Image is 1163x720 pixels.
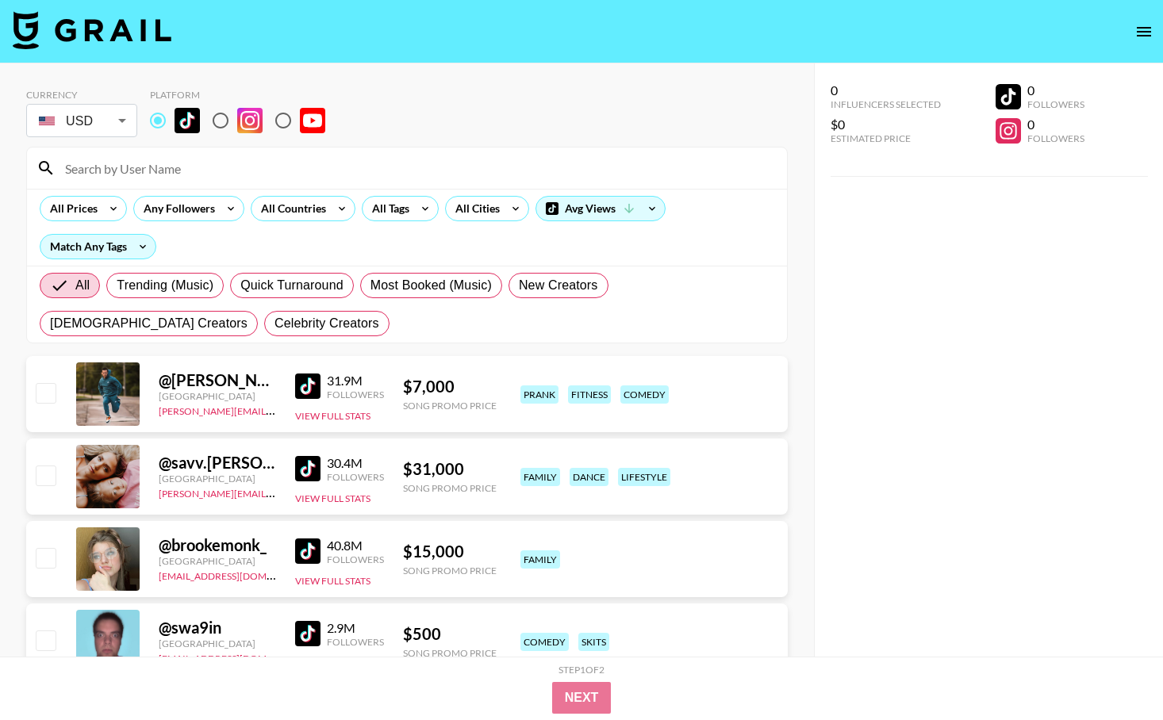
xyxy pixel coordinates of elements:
div: Estimated Price [831,132,941,144]
div: [GEOGRAPHIC_DATA] [159,390,276,402]
div: $ 500 [403,624,497,644]
div: All Tags [363,197,413,220]
div: $ 15,000 [403,542,497,561]
div: $ 7,000 [403,377,497,396]
div: Song Promo Price [403,565,497,576]
iframe: Drift Widget Chat Controller [1084,641,1144,701]
div: Currency [26,89,137,101]
div: Followers [327,553,384,565]
button: View Full Stats [295,575,370,587]
div: fitness [568,385,611,404]
input: Search by User Name [56,155,777,181]
img: TikTok [295,373,320,399]
div: Followers [327,389,384,400]
span: Most Booked (Music) [370,276,492,295]
div: Influencers Selected [831,98,941,110]
div: 30.4M [327,455,384,471]
img: Grail Talent [13,11,171,49]
div: 40.8M [327,538,384,553]
div: All Countries [251,197,329,220]
div: dance [570,468,608,486]
div: $ 31,000 [403,459,497,479]
div: prank [520,385,558,404]
div: $0 [831,117,941,132]
div: @ swa9in [159,618,276,638]
span: All [75,276,90,295]
div: Song Promo Price [403,647,497,659]
div: lifestyle [618,468,670,486]
div: @ savv.[PERSON_NAME] [159,453,276,473]
div: @ brookemonk_ [159,535,276,555]
img: TikTok [295,621,320,646]
img: Instagram [237,108,263,133]
div: Platform [150,89,338,101]
div: Song Promo Price [403,400,497,412]
div: Any Followers [134,197,218,220]
div: Match Any Tags [40,235,155,259]
img: YouTube [300,108,325,133]
div: family [520,550,560,569]
span: New Creators [519,276,598,295]
a: [PERSON_NAME][EMAIL_ADDRESS][DOMAIN_NAME] [159,402,393,417]
span: Celebrity Creators [274,314,379,333]
button: View Full Stats [295,410,370,422]
button: open drawer [1128,16,1160,48]
div: Avg Views [536,197,665,220]
div: 2.9M [327,620,384,636]
div: 31.9M [327,373,384,389]
div: [GEOGRAPHIC_DATA] [159,638,276,649]
img: TikTok [295,538,320,564]
div: USD [29,107,134,135]
a: [EMAIL_ADDRESS][DOMAIN_NAME] [159,567,318,582]
div: Followers [1027,98,1084,110]
div: Followers [327,636,384,648]
span: [DEMOGRAPHIC_DATA] Creators [50,314,248,333]
button: View Full Stats [295,492,370,504]
img: TikTok [175,108,200,133]
span: Quick Turnaround [240,276,344,295]
div: [GEOGRAPHIC_DATA] [159,473,276,484]
div: Step 1 of 2 [558,664,605,676]
img: TikTok [295,456,320,481]
div: All Prices [40,197,101,220]
div: Song Promo Price [403,482,497,494]
div: [GEOGRAPHIC_DATA] [159,555,276,567]
a: [PERSON_NAME][EMAIL_ADDRESS][DOMAIN_NAME] [159,484,393,500]
div: 0 [1027,82,1084,98]
div: Followers [1027,132,1084,144]
div: 0 [831,82,941,98]
div: skits [578,633,609,651]
div: All Cities [446,197,503,220]
div: 0 [1027,117,1084,132]
div: comedy [520,633,569,651]
div: Followers [327,471,384,483]
div: comedy [620,385,669,404]
button: Next [552,682,612,714]
div: family [520,468,560,486]
span: Trending (Music) [117,276,213,295]
div: @ [PERSON_NAME].[PERSON_NAME] [159,370,276,390]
